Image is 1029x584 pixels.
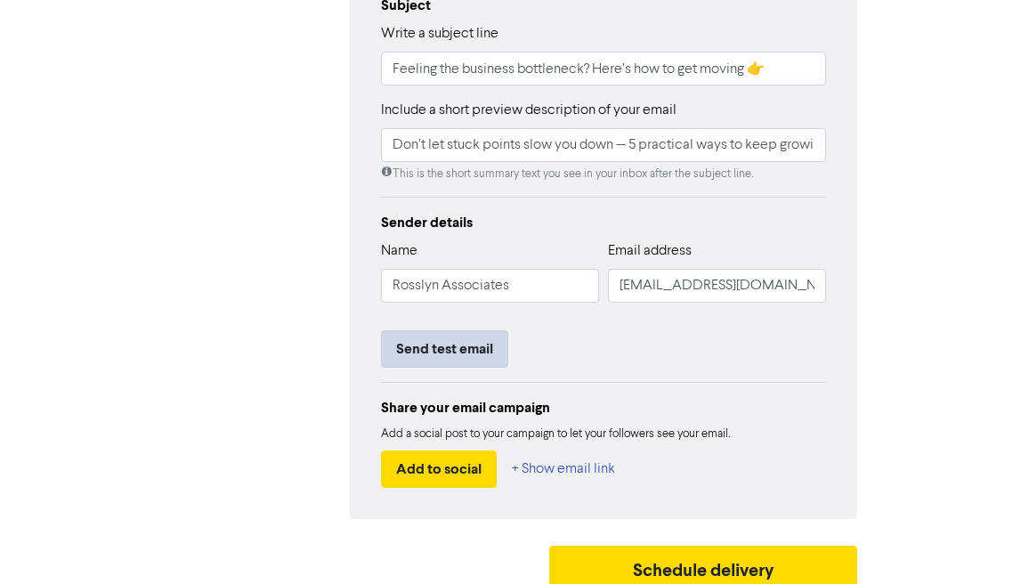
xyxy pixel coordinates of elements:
div: Sender details [381,212,826,233]
button: Send test email [381,330,508,368]
label: Write a subject line [381,23,498,45]
div: Add a social post to your campaign to let your followers see your email. [381,426,826,443]
button: Add to social [381,450,497,488]
iframe: Chat Widget [940,499,1029,584]
label: Include a short preview description of your email [381,100,677,121]
div: This is the short summary text you see in your inbox after the subject line. [381,166,826,182]
label: Name [381,240,417,262]
label: Email address [608,240,692,262]
div: Share your email campaign [381,397,826,418]
button: + Show email link [511,450,616,488]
